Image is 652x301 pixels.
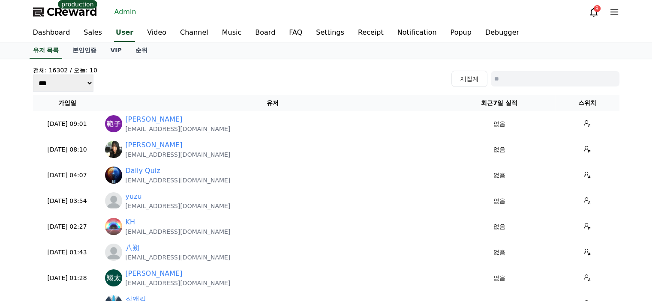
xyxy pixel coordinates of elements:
[105,244,122,261] img: profile_blank.webp
[215,24,249,42] a: Music
[173,24,215,42] a: Channel
[105,192,122,209] img: profile_blank.webp
[447,222,552,231] p: 없음
[105,167,122,184] img: https://lh3.googleusercontent.com/a/ACg8ocIZkcShafsdNdQFaYluBo0MqfbUQtwTcJsiBaYzonEv2GdT3-E=s96-c
[114,24,135,42] a: User
[126,268,183,279] a: [PERSON_NAME]
[126,114,183,125] a: [PERSON_NAME]
[447,197,552,206] p: 없음
[447,145,552,154] p: 없음
[443,24,478,42] a: Popup
[126,125,231,133] p: [EMAIL_ADDRESS][DOMAIN_NAME]
[36,222,98,231] p: [DATE] 02:27
[111,5,140,19] a: Admin
[127,253,148,260] span: Settings
[451,71,487,87] button: 재집계
[30,42,63,59] a: 유저 목록
[111,240,165,262] a: Settings
[126,227,231,236] p: [EMAIL_ADDRESS][DOMAIN_NAME]
[126,150,231,159] p: [EMAIL_ADDRESS][DOMAIN_NAME]
[57,240,111,262] a: Messages
[66,42,103,59] a: 본인인증
[71,253,96,260] span: Messages
[126,217,135,227] a: KH
[594,5,601,12] div: 8
[447,119,552,128] p: 없음
[103,42,128,59] a: VIP
[126,176,231,185] p: [EMAIL_ADDRESS][DOMAIN_NAME]
[589,7,599,17] a: 8
[555,95,619,111] th: 스위치
[126,202,231,210] p: [EMAIL_ADDRESS][DOMAIN_NAME]
[105,218,122,235] img: https://lh3.googleusercontent.com/a/ACg8ocKZLq7nagMWE8UMB0iVEXtygVNGDNcDCV_yVUadG52YvyZ3amQLhg=s96-c
[33,5,97,19] a: CReward
[140,24,173,42] a: Video
[33,95,102,111] th: 가입일
[36,171,98,180] p: [DATE] 04:07
[447,274,552,283] p: 없음
[36,119,98,128] p: [DATE] 09:01
[126,243,139,253] a: 八朔
[126,166,160,176] a: Daily Quiz
[282,24,309,42] a: FAQ
[33,66,97,75] h4: 전체: 16302 / 오늘: 10
[47,5,97,19] span: CReward
[26,24,77,42] a: Dashboard
[22,253,37,260] span: Home
[248,24,282,42] a: Board
[36,248,98,257] p: [DATE] 01:43
[126,140,183,150] a: [PERSON_NAME]
[444,95,555,111] th: 최근7일 실적
[351,24,391,42] a: Receipt
[105,115,122,132] img: https://lh3.googleusercontent.com/a/ACg8ocLkntcivo_Z4cQiyBghuF8jGHHMu9hwMKb53R2BDNvbQ2BZkA=s96-c
[309,24,351,42] a: Settings
[126,279,231,287] p: [EMAIL_ADDRESS][DOMAIN_NAME]
[36,145,98,154] p: [DATE] 08:10
[77,24,109,42] a: Sales
[105,269,122,286] img: https://lh3.googleusercontent.com/a/ACg8ocIUCYNIN0xVYGLQszAMFGeN-bZZawu2xDIqIqI0255MmUeyIQ=s96-c
[447,171,552,180] p: 없음
[105,141,122,158] img: http://k.kakaocdn.net/dn/cabEWF/btsPfdQ8yIj/UwkHGM8dKFLm4Tv5KPHlQ1/img_640x640.jpg
[126,253,231,262] p: [EMAIL_ADDRESS][DOMAIN_NAME]
[129,42,154,59] a: 순위
[102,95,444,111] th: 유저
[36,274,98,283] p: [DATE] 01:28
[36,197,98,206] p: [DATE] 03:54
[447,248,552,257] p: 없음
[126,191,142,202] a: yuzu
[391,24,444,42] a: Notification
[3,240,57,262] a: Home
[478,24,526,42] a: Debugger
